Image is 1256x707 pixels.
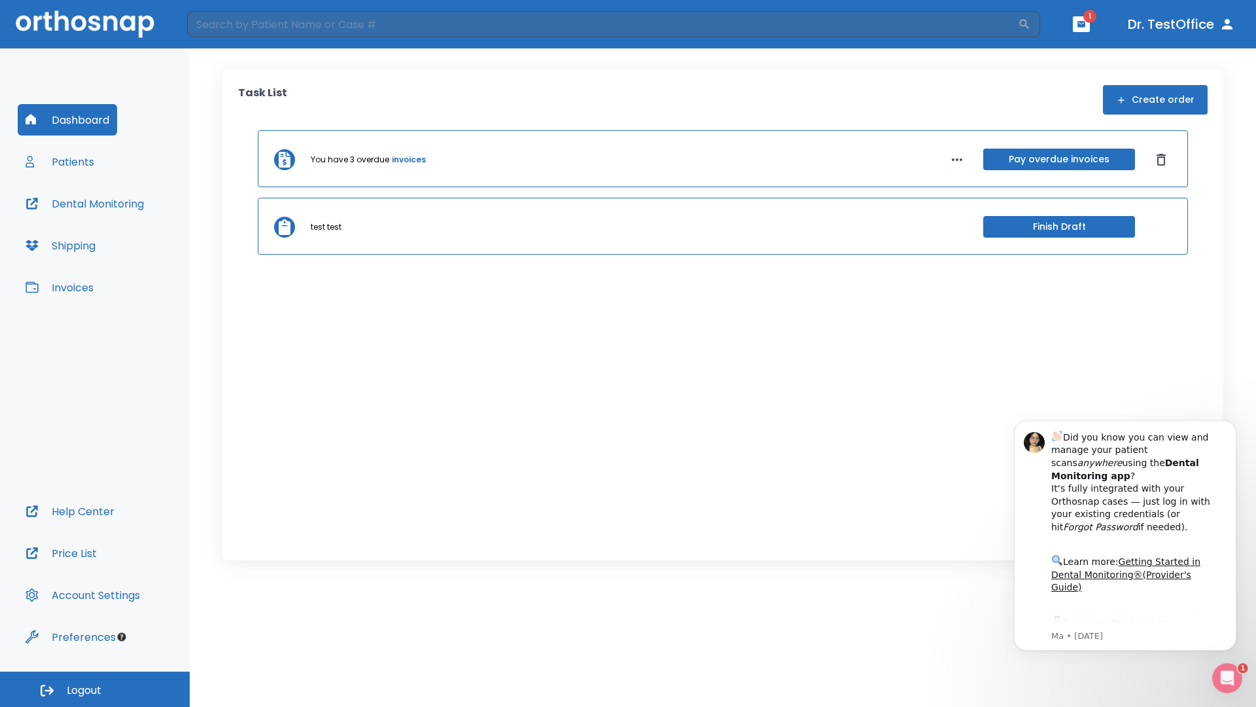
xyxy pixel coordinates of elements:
[1083,10,1096,23] span: 1
[238,85,287,115] p: Task List
[57,217,173,240] a: App Store
[18,537,105,569] button: Price List
[57,230,222,242] p: Message from Ma, sent 1w ago
[311,221,341,233] p: test test
[1212,662,1243,694] iframe: Intercom live chat
[116,631,128,643] div: Tooltip anchor
[1238,662,1249,673] span: 1
[994,401,1256,672] iframe: Intercom notifications message
[1123,12,1240,36] button: Dr. TestOffice
[18,104,117,136] button: Dashboard
[983,149,1135,170] button: Pay overdue invoices
[18,496,122,527] button: Help Center
[18,146,102,177] button: Patients
[16,10,154,37] img: Orthosnap
[18,188,152,219] button: Dental Monitoring
[1103,85,1208,115] button: Create order
[1151,149,1172,170] button: Dismiss
[18,230,103,261] button: Shipping
[18,579,148,611] button: Account Settings
[311,154,389,166] p: You have 3 overdue
[392,154,426,166] a: invoices
[187,11,1018,37] input: Search by Patient Name or Case #
[222,28,232,39] button: Dismiss notification
[983,216,1135,238] button: Finish Draft
[57,213,222,280] div: Download the app: | ​ Let us know if you need help getting started!
[67,683,101,698] span: Logout
[18,272,101,303] button: Invoices
[18,621,124,653] button: Preferences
